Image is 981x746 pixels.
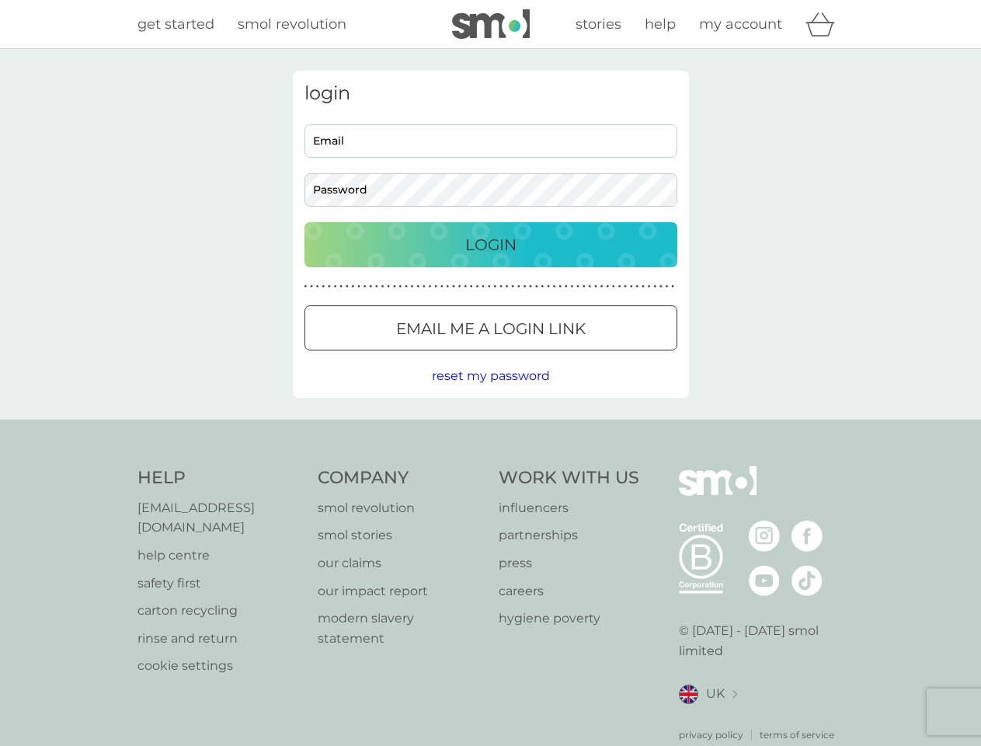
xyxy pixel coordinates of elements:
[447,283,450,291] p: ●
[636,283,639,291] p: ●
[346,283,349,291] p: ●
[645,16,676,33] span: help
[393,283,396,291] p: ●
[699,13,782,36] a: my account
[318,553,483,573] a: our claims
[576,13,621,36] a: stories
[749,565,780,596] img: visit the smol Youtube page
[464,283,467,291] p: ●
[645,13,676,36] a: help
[440,283,444,291] p: ●
[465,232,517,257] p: Login
[432,366,550,386] button: reset my password
[318,498,483,518] a: smol revolution
[499,498,639,518] p: influencers
[679,727,743,742] a: privacy policy
[653,283,656,291] p: ●
[624,283,627,291] p: ●
[458,283,461,291] p: ●
[470,283,473,291] p: ●
[600,283,604,291] p: ●
[357,283,360,291] p: ●
[310,283,313,291] p: ●
[238,13,346,36] a: smol revolution
[679,466,757,519] img: smol
[749,521,780,552] img: visit the smol Instagram page
[322,283,325,291] p: ●
[434,283,437,291] p: ●
[137,466,303,490] h4: Help
[137,16,214,33] span: get started
[606,283,609,291] p: ●
[589,283,592,291] p: ●
[137,601,303,621] a: carton recycling
[494,283,497,291] p: ●
[558,283,562,291] p: ●
[304,82,677,105] h3: login
[137,546,303,566] a: help centre
[137,629,303,649] a: rinse and return
[381,283,384,291] p: ●
[618,283,621,291] p: ●
[642,283,645,291] p: ●
[541,283,544,291] p: ●
[499,525,639,546] a: partnerships
[499,283,503,291] p: ●
[352,283,355,291] p: ●
[452,283,455,291] p: ●
[411,283,414,291] p: ●
[576,283,579,291] p: ●
[238,16,346,33] span: smol revolution
[396,316,586,341] p: Email me a login link
[499,553,639,573] p: press
[334,283,337,291] p: ●
[666,283,669,291] p: ●
[553,283,556,291] p: ●
[304,305,677,350] button: Email me a login link
[791,521,823,552] img: visit the smol Facebook page
[304,222,677,267] button: Login
[137,656,303,676] p: cookie settings
[137,498,303,538] a: [EMAIL_ADDRESS][DOMAIN_NAME]
[679,685,698,704] img: UK flag
[375,283,378,291] p: ●
[659,283,663,291] p: ●
[547,283,550,291] p: ●
[583,283,586,291] p: ●
[630,283,633,291] p: ●
[732,690,737,699] img: select a new location
[369,283,372,291] p: ●
[499,608,639,629] a: hygiene poverty
[137,573,303,594] a: safety first
[499,581,639,601] a: careers
[364,283,367,291] p: ●
[565,283,568,291] p: ●
[529,283,532,291] p: ●
[571,283,574,291] p: ●
[760,727,834,742] p: terms of service
[506,283,509,291] p: ●
[423,283,426,291] p: ●
[318,581,483,601] a: our impact report
[791,565,823,596] img: visit the smol Tiktok page
[316,283,319,291] p: ●
[452,9,530,39] img: smol
[524,283,527,291] p: ●
[805,9,844,40] div: basket
[706,684,725,704] span: UK
[517,283,520,291] p: ●
[318,525,483,546] a: smol stories
[482,283,485,291] p: ●
[339,283,343,291] p: ●
[318,466,483,490] h4: Company
[648,283,651,291] p: ●
[399,283,402,291] p: ●
[535,283,538,291] p: ●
